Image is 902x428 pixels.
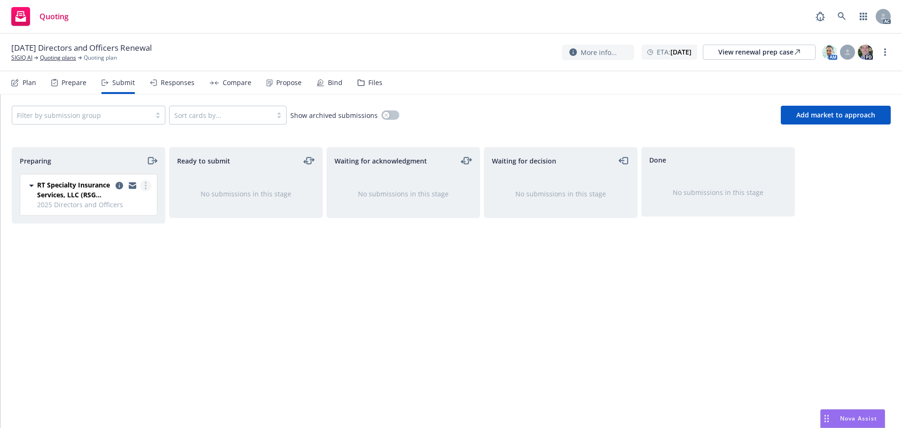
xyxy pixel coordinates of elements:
[670,47,692,56] strong: [DATE]
[649,155,666,165] span: Done
[879,47,891,58] a: more
[562,45,634,60] button: More info...
[140,180,151,191] a: more
[334,156,427,166] span: Waiting for acknowledgment
[223,79,251,86] div: Compare
[499,189,622,199] div: No submissions in this stage
[796,110,875,119] span: Add market to approach
[820,409,885,428] button: Nova Assist
[39,13,69,20] span: Quoting
[276,79,302,86] div: Propose
[11,42,152,54] span: [DATE] Directors and Officers Renewal
[618,155,630,166] a: moveLeft
[811,7,830,26] a: Report a Bug
[858,45,873,60] img: photo
[821,410,832,428] div: Drag to move
[20,156,51,166] span: Preparing
[185,189,307,199] div: No submissions in this stage
[40,54,76,62] a: Quoting plans
[114,180,125,191] a: copy logging email
[342,189,465,199] div: No submissions in this stage
[177,156,230,166] span: Ready to submit
[303,155,315,166] a: moveLeftRight
[703,45,816,60] a: View renewal prep case
[290,110,378,120] span: Show archived submissions
[8,3,72,30] a: Quoting
[854,7,873,26] a: Switch app
[112,79,135,86] div: Submit
[62,79,86,86] div: Prepare
[718,45,800,59] div: View renewal prep case
[328,79,342,86] div: Bind
[657,47,692,57] span: ETA :
[127,180,138,191] a: copy logging email
[822,45,837,60] img: photo
[23,79,36,86] div: Plan
[461,155,472,166] a: moveLeftRight
[581,47,617,57] span: More info...
[37,200,151,210] span: 2025 Directors and Officers
[146,155,157,166] a: moveRight
[492,156,556,166] span: Waiting for decision
[840,414,877,422] span: Nova Assist
[781,106,891,125] button: Add market to approach
[11,54,32,62] a: SIGIQ AI
[657,187,779,197] div: No submissions in this stage
[368,79,382,86] div: Files
[161,79,194,86] div: Responses
[832,7,851,26] a: Search
[37,180,112,200] span: RT Specialty Insurance Services, LLC (RSG Specialty, LLC)
[84,54,117,62] span: Quoting plan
